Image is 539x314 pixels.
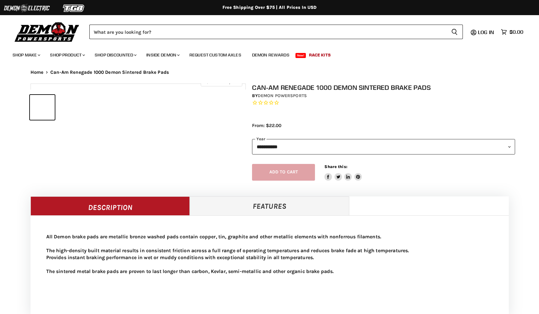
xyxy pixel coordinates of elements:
a: Shop Product [45,49,89,61]
form: Product [89,25,463,39]
span: From: $22.00 [252,123,281,128]
span: Rated 0.0 out of 5 stars 0 reviews [252,100,515,106]
ul: Main menu [8,46,522,61]
a: Shop Discounted [90,49,140,61]
a: $0.00 [498,27,526,37]
span: Share this: [324,164,347,169]
a: Home [31,70,44,75]
img: TGB Logo 2 [50,2,98,14]
span: Click to expand [204,79,239,84]
img: Demon Powersports [13,20,81,43]
a: Demon Powersports [258,93,307,98]
aside: Share this: [324,164,362,181]
nav: Breadcrumbs [18,70,521,75]
a: Log in [475,29,498,35]
a: Inside Demon [142,49,183,61]
span: Log in [478,29,494,35]
span: Can-Am Renegade 1000 Demon Sintered Brake Pads [50,70,169,75]
div: by [252,92,515,99]
a: Request Custom Axles [185,49,246,61]
input: Search [89,25,446,39]
button: Can-Am Renegade 1000 Demon Sintered Brake Pads thumbnail [57,95,81,120]
button: Search [446,25,463,39]
span: New! [295,53,306,58]
button: Can-Am Renegade 1000 Demon Sintered Brake Pads thumbnail [30,95,55,120]
img: Demon Electric Logo 2 [3,2,50,14]
a: Demon Rewards [247,49,294,61]
a: Shop Make [8,49,44,61]
a: Race Kits [304,49,335,61]
p: All Demon brake pads are metallic bronze washed pads contain copper, tin, graphite and other meta... [46,233,493,275]
a: Description [31,196,190,215]
span: $0.00 [509,29,523,35]
select: year [252,139,515,154]
div: Free Shipping Over $75 | All Prices In USD [18,5,521,10]
h1: Can-Am Renegade 1000 Demon Sintered Brake Pads [252,84,515,91]
a: Features [190,196,349,215]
